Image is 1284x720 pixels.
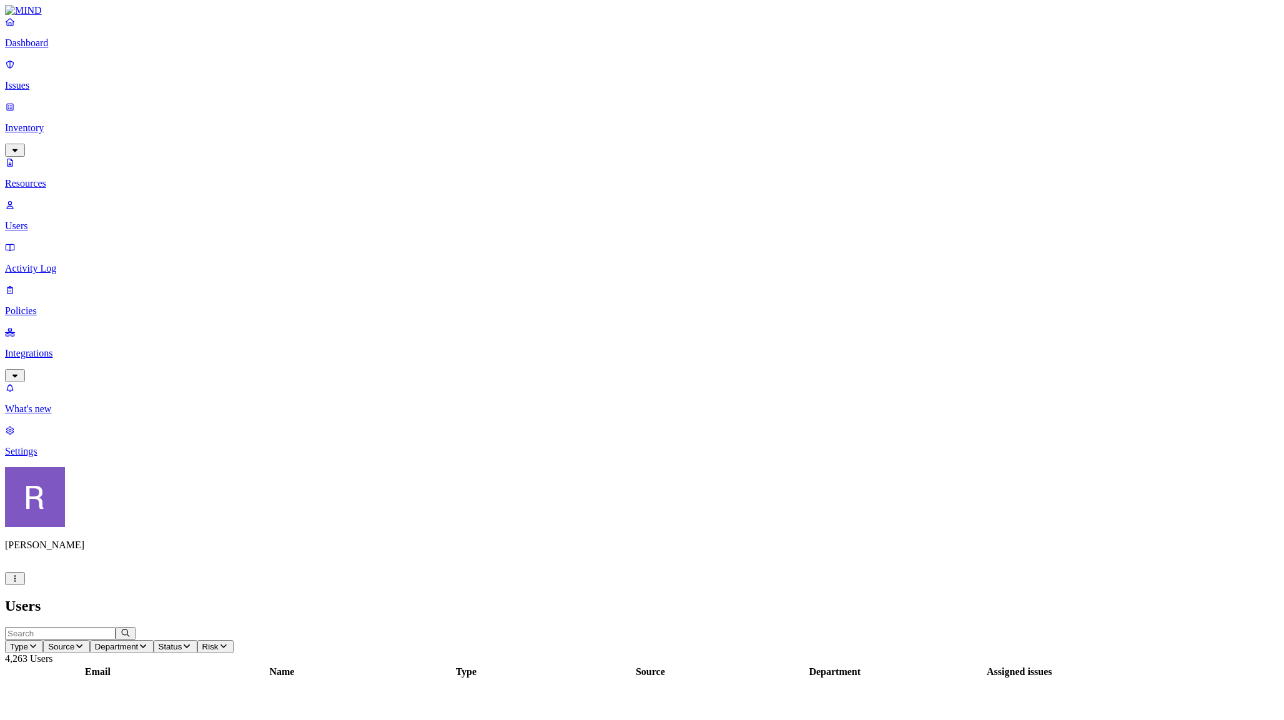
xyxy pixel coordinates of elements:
[202,642,219,651] span: Risk
[5,263,1279,274] p: Activity Log
[5,446,1279,457] p: Settings
[159,642,182,651] span: Status
[5,403,1279,415] p: What's new
[744,666,926,678] div: Department
[48,642,74,651] span: Source
[5,348,1279,359] p: Integrations
[5,653,52,664] span: 4,263 Users
[5,598,1279,614] h2: Users
[7,666,189,678] div: Email
[5,122,1279,134] p: Inventory
[5,80,1279,91] p: Issues
[5,540,1279,551] p: [PERSON_NAME]
[929,666,1110,678] div: Assigned issues
[5,467,65,527] img: Rich Thompson
[191,666,373,678] div: Name
[375,666,557,678] div: Type
[5,627,116,640] input: Search
[560,666,741,678] div: Source
[5,37,1279,49] p: Dashboard
[5,220,1279,232] p: Users
[5,5,42,16] img: MIND
[95,642,139,651] span: Department
[5,305,1279,317] p: Policies
[10,642,28,651] span: Type
[5,178,1279,189] p: Resources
